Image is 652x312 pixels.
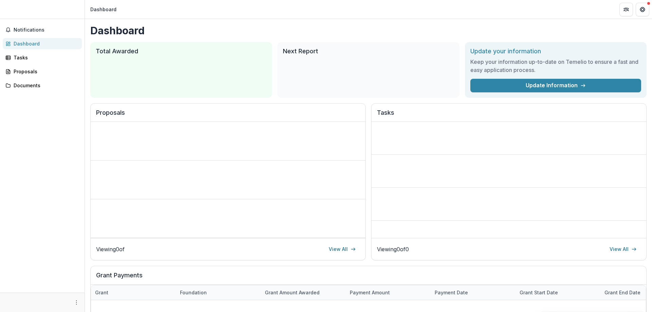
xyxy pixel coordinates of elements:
h2: Tasks [377,109,641,122]
h3: Keep your information up-to-date on Temelio to ensure a fast and easy application process. [470,58,641,74]
a: Documents [3,80,82,91]
a: Tasks [3,52,82,63]
div: Documents [14,82,76,89]
p: Viewing 0 of [96,245,125,253]
button: More [72,298,80,307]
a: Update Information [470,79,641,92]
span: Notifications [14,27,79,33]
h2: Grant Payments [96,272,641,285]
a: View All [605,244,641,255]
h2: Update your information [470,48,641,55]
button: Partners [619,3,633,16]
div: Proposals [14,68,76,75]
h2: Next Report [283,48,454,55]
p: Viewing 0 of 0 [377,245,409,253]
h2: Proposals [96,109,360,122]
div: Tasks [14,54,76,61]
a: Dashboard [3,38,82,49]
div: Dashboard [90,6,116,13]
a: View All [325,244,360,255]
button: Get Help [636,3,649,16]
h1: Dashboard [90,24,647,37]
h2: Total Awarded [96,48,267,55]
button: Notifications [3,24,82,35]
div: Dashboard [14,40,76,47]
nav: breadcrumb [88,4,119,14]
a: Proposals [3,66,82,77]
